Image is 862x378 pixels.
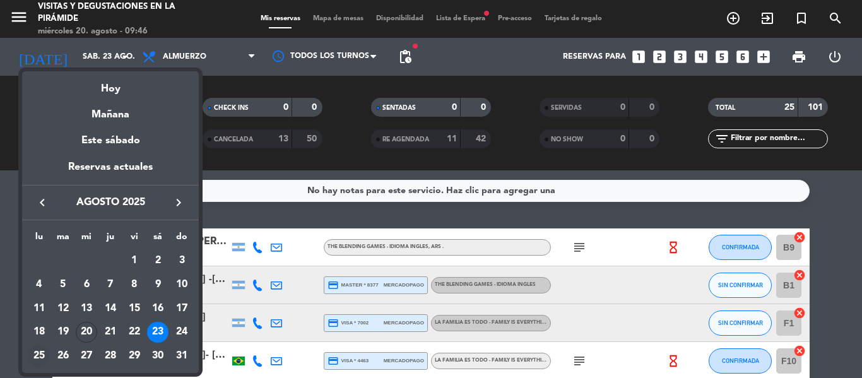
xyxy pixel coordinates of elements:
td: 3 de agosto de 2025 [170,249,194,273]
td: 25 de agosto de 2025 [27,344,51,368]
th: jueves [98,230,122,249]
td: 13 de agosto de 2025 [74,297,98,321]
div: 20 [76,322,97,343]
div: 23 [147,322,168,343]
div: 27 [76,345,97,367]
td: 28 de agosto de 2025 [98,344,122,368]
button: keyboard_arrow_right [167,194,190,211]
div: 15 [124,298,145,319]
th: domingo [170,230,194,249]
i: keyboard_arrow_right [171,195,186,210]
th: sábado [146,230,170,249]
td: 29 de agosto de 2025 [122,344,146,368]
div: Hoy [22,71,199,97]
div: 10 [171,274,192,295]
div: 6 [76,274,97,295]
td: 1 de agosto de 2025 [122,249,146,273]
td: 31 de agosto de 2025 [170,344,194,368]
span: agosto 2025 [54,194,167,211]
div: 4 [28,274,50,295]
div: 21 [100,322,121,343]
div: 26 [52,345,74,367]
div: 5 [52,274,74,295]
td: 4 de agosto de 2025 [27,273,51,297]
th: miércoles [74,230,98,249]
td: 22 de agosto de 2025 [122,321,146,345]
td: 12 de agosto de 2025 [51,297,75,321]
td: 9 de agosto de 2025 [146,273,170,297]
i: keyboard_arrow_left [35,195,50,210]
td: 16 de agosto de 2025 [146,297,170,321]
div: 12 [52,298,74,319]
td: 27 de agosto de 2025 [74,344,98,368]
td: 20 de agosto de 2025 [74,321,98,345]
td: 2 de agosto de 2025 [146,249,170,273]
td: 15 de agosto de 2025 [122,297,146,321]
td: 7 de agosto de 2025 [98,273,122,297]
div: 9 [147,274,168,295]
td: AGO. [27,249,122,273]
th: lunes [27,230,51,249]
td: 23 de agosto de 2025 [146,321,170,345]
div: 7 [100,274,121,295]
div: Este sábado [22,123,199,158]
div: 30 [147,345,168,367]
td: 26 de agosto de 2025 [51,344,75,368]
td: 30 de agosto de 2025 [146,344,170,368]
td: 6 de agosto de 2025 [74,273,98,297]
td: 18 de agosto de 2025 [27,321,51,345]
div: 24 [171,322,192,343]
div: 19 [52,322,74,343]
div: 28 [100,345,121,367]
div: 17 [171,298,192,319]
td: 17 de agosto de 2025 [170,297,194,321]
div: 1 [124,250,145,271]
div: 11 [28,298,50,319]
div: 29 [124,345,145,367]
td: 8 de agosto de 2025 [122,273,146,297]
th: viernes [122,230,146,249]
button: keyboard_arrow_left [31,194,54,211]
td: 11 de agosto de 2025 [27,297,51,321]
div: 13 [76,298,97,319]
td: 24 de agosto de 2025 [170,321,194,345]
div: 3 [171,250,192,271]
th: martes [51,230,75,249]
td: 14 de agosto de 2025 [98,297,122,321]
div: 16 [147,298,168,319]
div: 22 [124,322,145,343]
div: 14 [100,298,121,319]
td: 19 de agosto de 2025 [51,321,75,345]
td: 10 de agosto de 2025 [170,273,194,297]
td: 5 de agosto de 2025 [51,273,75,297]
div: 2 [147,250,168,271]
div: 31 [171,345,192,367]
div: 25 [28,345,50,367]
div: 18 [28,322,50,343]
td: 21 de agosto de 2025 [98,321,122,345]
div: Mañana [22,97,199,123]
div: Reservas actuales [22,159,199,185]
div: 8 [124,274,145,295]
